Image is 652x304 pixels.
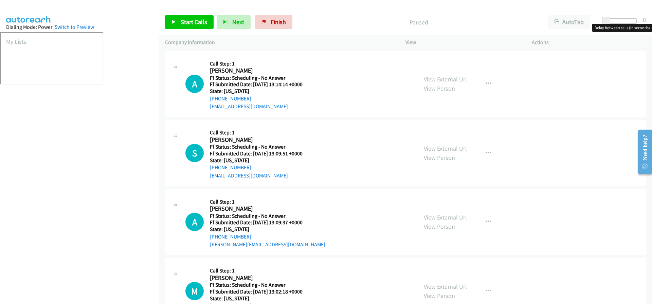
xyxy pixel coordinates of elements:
p: Company Information [165,38,393,46]
button: AutoTab [548,15,590,29]
h5: Ff Submitted Date: [DATE] 13:09:37 +0000 [210,219,325,226]
a: View Person [424,154,455,161]
div: The call is yet to be attempted [185,282,204,300]
div: Dialing Mode: Power | [6,23,153,31]
h1: A [185,75,204,93]
h1: A [185,213,204,231]
a: View External Url [424,283,467,290]
a: [PERSON_NAME][EMAIL_ADDRESS][DOMAIN_NAME] [210,241,325,248]
h2: [PERSON_NAME] [210,67,311,75]
h5: State: [US_STATE] [210,88,311,95]
span: Next [232,18,244,26]
a: Finish [255,15,292,29]
h5: Call Step: 1 [210,198,325,205]
h5: Ff Status: Scheduling - No Answer [210,213,325,220]
h1: S [185,144,204,162]
div: The call is yet to be attempted [185,75,204,93]
h5: Call Step: 1 [210,267,311,274]
p: Paused [302,18,536,27]
h5: Call Step: 1 [210,60,311,67]
p: View [405,38,520,46]
a: [EMAIL_ADDRESS][DOMAIN_NAME] [210,172,288,179]
div: 0 [643,15,646,24]
h5: Ff Submitted Date: [DATE] 13:02:18 +0000 [210,288,311,295]
div: The call is yet to be attempted [185,144,204,162]
iframe: Resource Center [632,125,652,179]
h1: M [185,282,204,300]
a: My Lists [6,38,26,45]
a: View Person [424,292,455,300]
a: [PHONE_NUMBER] [210,95,251,102]
a: View External Url [424,75,467,83]
a: View External Url [424,213,467,221]
h5: Ff Status: Scheduling - No Answer [210,144,311,150]
h5: Ff Submitted Date: [DATE] 13:14:14 +0000 [210,81,311,88]
a: Switch to Preview [55,24,94,30]
h5: Ff Status: Scheduling - No Answer [210,282,311,288]
h2: [PERSON_NAME] [210,205,311,213]
a: View External Url [424,145,467,152]
h5: Ff Submitted Date: [DATE] 13:09:51 +0000 [210,150,311,157]
h2: [PERSON_NAME] [210,136,311,144]
h5: State: [US_STATE] [210,157,311,164]
a: [PHONE_NUMBER] [210,233,251,240]
span: Start Calls [181,18,207,26]
h5: Ff Status: Scheduling - No Answer [210,75,311,81]
a: [EMAIL_ADDRESS][DOMAIN_NAME] [210,103,288,110]
h2: [PERSON_NAME] [210,274,311,282]
a: View Person [424,84,455,92]
button: Next [217,15,251,29]
a: View Person [424,223,455,230]
div: The call is yet to be attempted [185,213,204,231]
h5: State: [US_STATE] [210,295,311,302]
a: Start Calls [165,15,214,29]
h5: Call Step: 1 [210,129,311,136]
p: Actions [532,38,646,46]
a: [PHONE_NUMBER] [210,164,251,171]
h5: State: [US_STATE] [210,226,325,233]
span: Finish [271,18,286,26]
